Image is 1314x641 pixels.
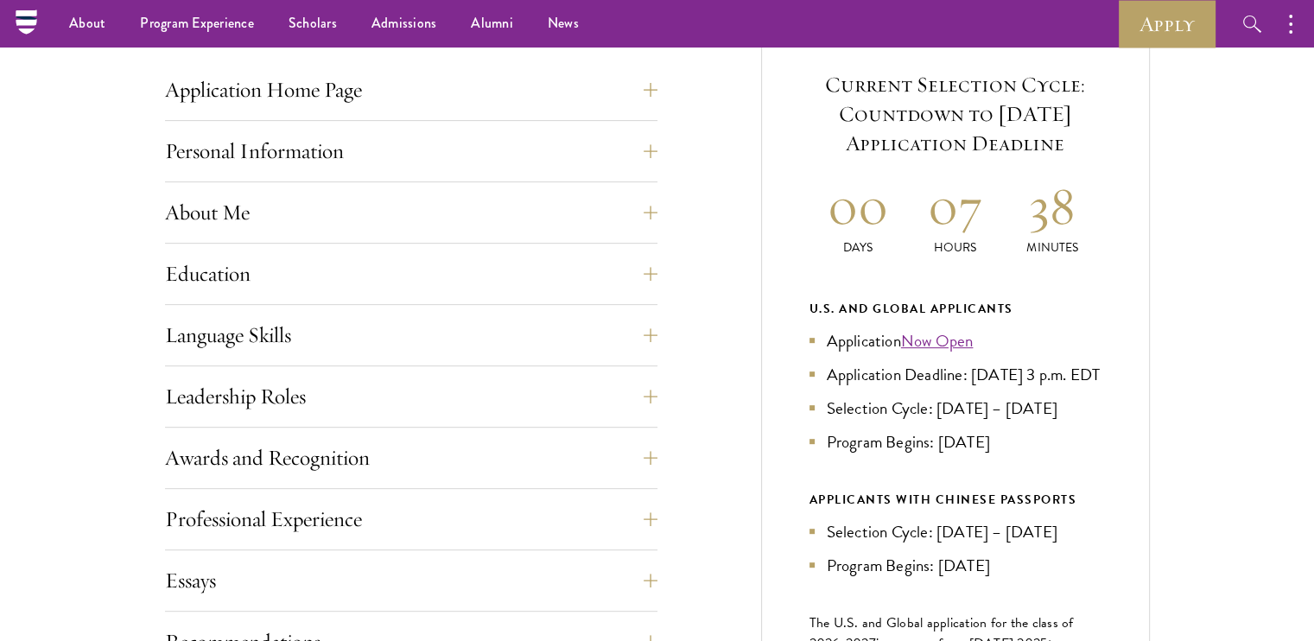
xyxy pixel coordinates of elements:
h2: 07 [906,174,1004,238]
p: Hours [906,238,1004,257]
button: Application Home Page [165,69,657,111]
p: Minutes [1004,238,1101,257]
button: Professional Experience [165,498,657,540]
button: About Me [165,192,657,233]
div: U.S. and Global Applicants [809,298,1101,320]
p: Days [809,238,907,257]
h5: Current Selection Cycle: Countdown to [DATE] Application Deadline [809,70,1101,158]
button: Education [165,253,657,295]
button: Awards and Recognition [165,437,657,479]
li: Selection Cycle: [DATE] – [DATE] [809,519,1101,544]
li: Program Begins: [DATE] [809,429,1101,454]
button: Language Skills [165,314,657,356]
li: Selection Cycle: [DATE] – [DATE] [809,396,1101,421]
button: Leadership Roles [165,376,657,417]
button: Essays [165,560,657,601]
button: Personal Information [165,130,657,172]
h2: 00 [809,174,907,238]
li: Program Begins: [DATE] [809,553,1101,578]
li: Application [809,328,1101,353]
li: Application Deadline: [DATE] 3 p.m. EDT [809,362,1101,387]
a: Now Open [901,328,974,353]
div: APPLICANTS WITH CHINESE PASSPORTS [809,489,1101,511]
h2: 38 [1004,174,1101,238]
